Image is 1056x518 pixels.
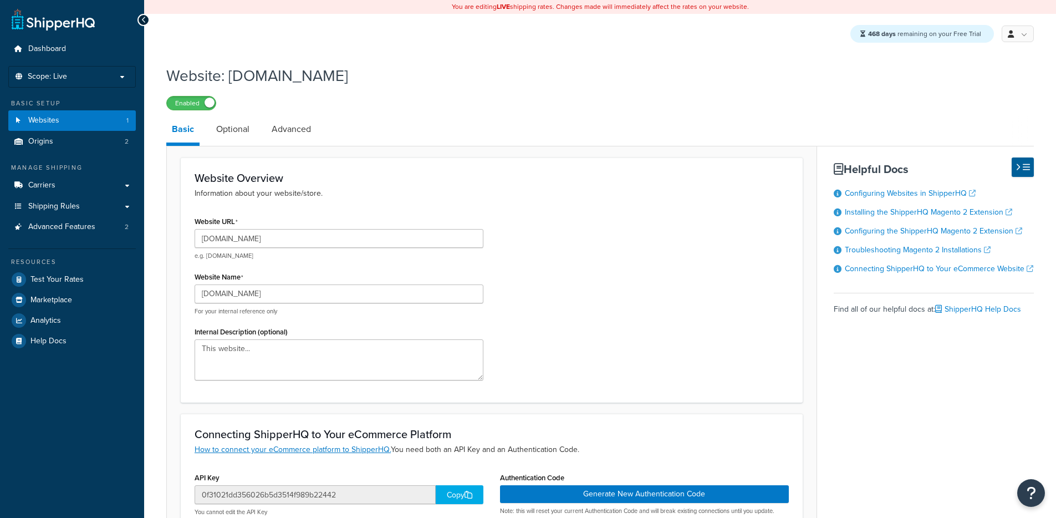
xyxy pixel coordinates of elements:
a: Basic [166,116,200,146]
a: Troubleshooting Magento 2 Installations [845,244,991,256]
div: Resources [8,257,136,267]
span: 2 [125,137,129,146]
strong: 468 days [868,29,896,39]
h1: Website: [DOMAIN_NAME] [166,65,1020,87]
span: Test Your Rates [30,275,84,285]
button: Open Resource Center [1017,479,1045,507]
h3: Website Overview [195,172,789,184]
a: Carriers [8,175,136,196]
label: Website Name [195,273,243,282]
h3: Connecting ShipperHQ to Your eCommerce Platform [195,428,789,440]
h3: Helpful Docs [834,163,1034,175]
a: Shipping Rules [8,196,136,217]
span: Help Docs [30,337,67,346]
a: Marketplace [8,290,136,310]
label: Authentication Code [500,474,564,482]
span: Analytics [30,316,61,326]
div: Copy [436,485,483,504]
p: For your internal reference only [195,307,483,316]
a: Configuring Websites in ShipperHQ [845,187,976,199]
div: Basic Setup [8,99,136,108]
span: Websites [28,116,59,125]
span: 2 [125,222,129,232]
label: Internal Description (optional) [195,328,288,336]
p: You need both an API Key and an Authentication Code. [195,444,789,456]
span: Scope: Live [28,72,67,82]
div: Manage Shipping [8,163,136,172]
button: Generate New Authentication Code [500,485,789,503]
a: Analytics [8,311,136,331]
li: Origins [8,131,136,152]
a: ShipperHQ Help Docs [935,303,1021,315]
span: 1 [126,116,129,125]
a: Advanced Features2 [8,217,136,237]
b: LIVE [497,2,510,12]
li: Websites [8,110,136,131]
span: Origins [28,137,53,146]
a: Help Docs [8,331,136,351]
label: API Key [195,474,220,482]
span: Shipping Rules [28,202,80,211]
span: remaining on your Free Trial [868,29,981,39]
a: Test Your Rates [8,270,136,290]
span: Advanced Features [28,222,95,232]
span: Marketplace [30,296,72,305]
p: You cannot edit the API Key [195,508,483,516]
p: Information about your website/store. [195,187,789,200]
a: Origins2 [8,131,136,152]
a: Websites1 [8,110,136,131]
a: Connecting ShipperHQ to Your eCommerce Website [845,263,1033,275]
p: e.g. [DOMAIN_NAME] [195,252,483,260]
li: Advanced Features [8,217,136,237]
label: Enabled [167,97,216,110]
a: Configuring the ShipperHQ Magento 2 Extension [845,225,1022,237]
div: Find all of our helpful docs at: [834,293,1034,317]
span: Carriers [28,181,55,190]
a: Dashboard [8,39,136,59]
p: Note: this will reset your current Authentication Code and will break existing connections until ... [500,507,789,515]
a: Installing the ShipperHQ Magento 2 Extension [845,206,1012,218]
label: Website URL [195,217,238,226]
a: Optional [211,116,255,143]
a: How to connect your eCommerce platform to ShipperHQ. [195,444,391,455]
textarea: This website... [195,339,483,380]
span: Dashboard [28,44,66,54]
button: Hide Help Docs [1012,158,1034,177]
a: Advanced [266,116,317,143]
